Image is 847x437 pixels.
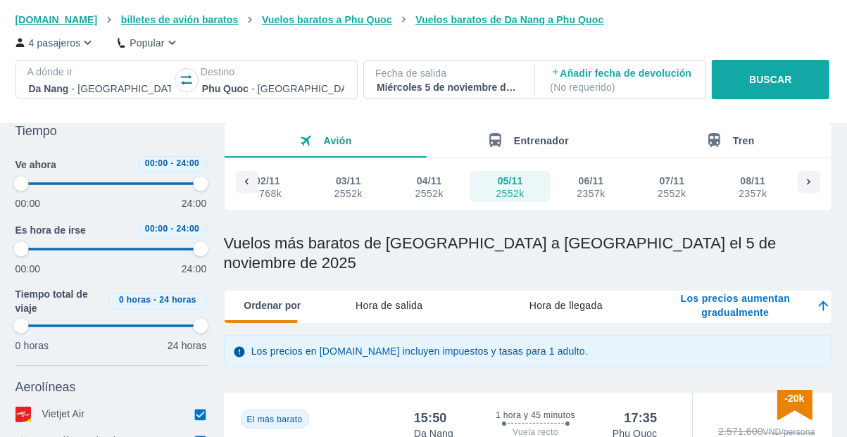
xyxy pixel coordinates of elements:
font: BUSCAR [749,74,792,85]
font: Los precios aumentan gradualmente [681,293,791,318]
nav: pan rallado [15,13,832,27]
font: Vuelos baratos de [415,14,501,25]
font: 24:00 [176,158,199,168]
font: Vuelos más baratos de [GEOGRAPHIC_DATA] a [GEOGRAPHIC_DATA] el 5 de noviembre de 2025 [224,234,777,272]
font: No requerido [553,82,612,93]
font: Los precios en [DOMAIN_NAME] incluyen impuestos y tasas para 1 adulto. [251,346,588,357]
font: Aerolíneas [15,380,76,394]
font: - [170,158,173,168]
font: Phu Quoc [345,14,392,25]
div: 2768k [253,188,281,199]
font: 24:00 [176,224,199,234]
font: - [153,295,156,305]
font: 2.571.600 [718,426,763,437]
div: 2357k [577,188,605,199]
font: 00:00 [145,158,168,168]
div: 2552k [496,188,524,199]
div: Ejemplo de pestañas de API de laboratorio [301,291,831,320]
font: Hora de llegada [529,300,603,311]
font: Hora de salida [356,300,422,311]
div: 2552k [334,188,362,199]
font: 24 horas [168,340,207,351]
font: 4 pasajeros [29,37,81,49]
font: 00:00 [15,263,41,274]
font: 24 horas [159,295,196,305]
font: Miércoles 5 de noviembre de 2025 [377,82,536,93]
div: 07/11 [659,174,684,188]
font: Entrenador [514,135,569,146]
font: 00:00 [145,224,168,234]
div: 02/11 [255,174,280,188]
font: Popular [130,37,164,49]
font: Da Nang [505,14,546,25]
font: Tiempo total de viaje [15,289,88,314]
font: 24:00 [182,198,207,209]
div: 08/11 [740,174,765,188]
font: VND/persona [763,427,815,437]
font: Phu Quoc [556,14,603,25]
font: -20k [784,393,804,404]
div: 2552k [415,188,443,199]
div: 06/11 [578,174,603,188]
font: 0 horas [119,295,151,305]
font: ) [612,82,615,93]
button: 4 pasajeros [15,35,96,50]
font: Destino [201,66,235,77]
font: - [170,224,173,234]
font: A dónde ir [27,66,73,77]
button: Popular [118,35,179,50]
font: Añadir fecha de devolución [560,68,692,79]
font: Ve ahora [15,159,56,170]
font: a [548,14,553,25]
font: El más barato [247,414,303,424]
font: 00:00 [15,198,41,209]
font: 0 horas [15,340,49,351]
div: 2357k [739,188,767,199]
div: 03/11 [336,174,361,188]
img: descuento [777,390,813,420]
font: Ordenar por [244,300,301,311]
font: Tren [733,135,755,146]
div: 2552k [658,188,686,199]
font: Tiempo [15,124,57,138]
font: Vuelos baratos a [262,14,342,25]
font: [DOMAIN_NAME] [15,14,98,25]
font: Fecha de salida [375,68,446,79]
font: 15:50 [414,411,447,425]
font: 17:35 [624,411,657,425]
font: Vietjet Air [42,408,85,419]
font: Avión [324,135,352,146]
font: billetes de avión baratos [121,14,239,25]
div: 04/11 [417,174,442,188]
font: Es hora de irse [15,224,86,236]
button: BUSCAR [712,60,829,99]
font: 1 hora y 45 minutos [496,410,575,420]
font: 24:00 [182,263,207,274]
font: ( [551,82,554,93]
div: 05/11 [497,174,522,188]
